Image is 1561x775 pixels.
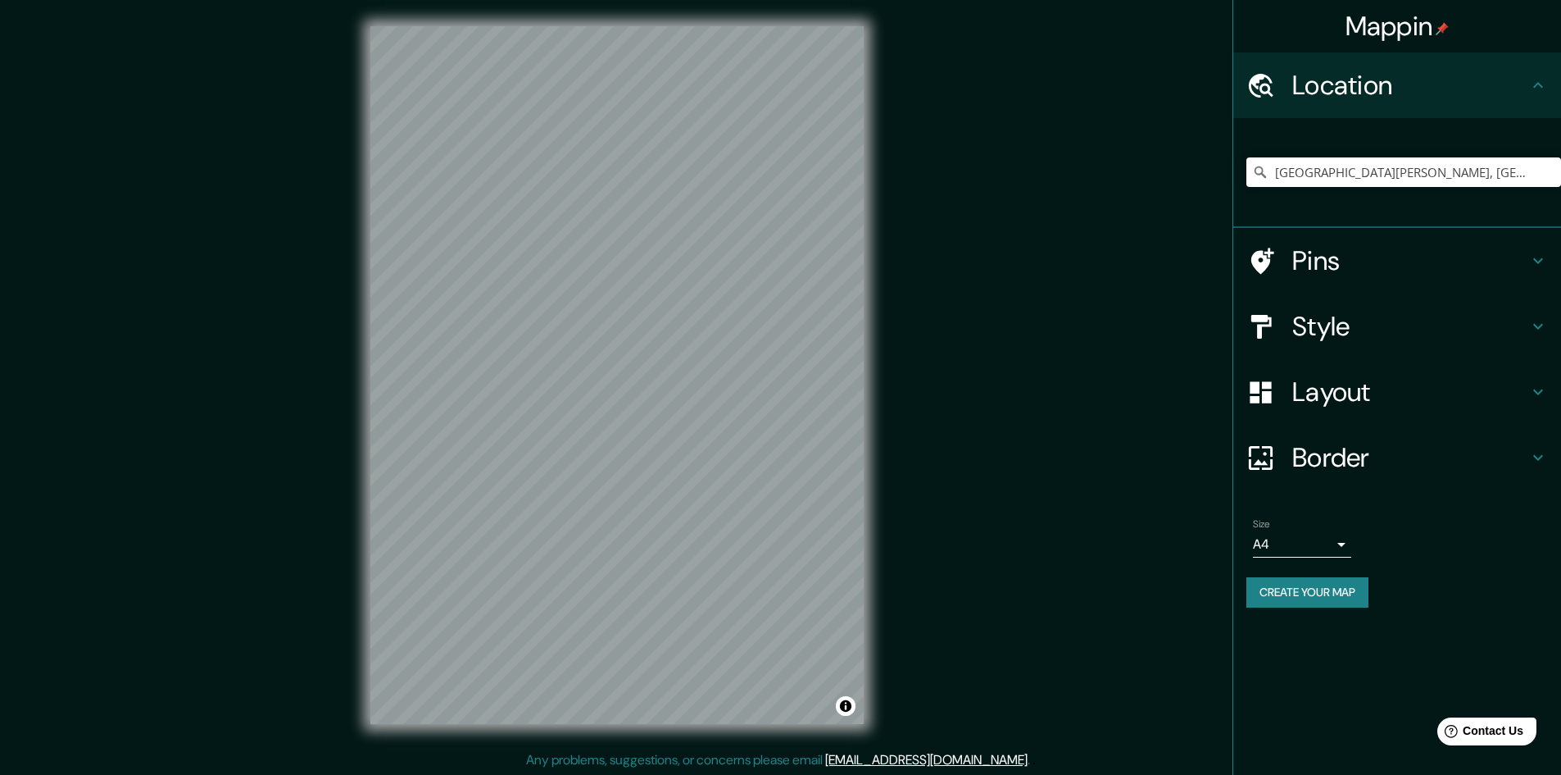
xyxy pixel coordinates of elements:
button: Create your map [1246,577,1368,608]
h4: Layout [1292,376,1528,408]
h4: Style [1292,310,1528,343]
div: Location [1233,52,1561,118]
label: Size [1253,517,1270,531]
div: Layout [1233,359,1561,425]
canvas: Map [370,26,864,724]
div: A4 [1253,531,1351,558]
p: Any problems, suggestions, or concerns please email . [526,750,1030,770]
h4: Border [1292,441,1528,474]
div: Style [1233,294,1561,359]
h4: Location [1292,69,1528,102]
div: . [1032,750,1036,770]
iframe: Help widget launcher [1415,711,1543,757]
div: Pins [1233,228,1561,294]
h4: Pins [1292,244,1528,277]
a: [EMAIL_ADDRESS][DOMAIN_NAME] [825,751,1028,768]
h4: Mappin [1345,10,1450,43]
div: Border [1233,425,1561,490]
button: Toggle attribution [836,696,855,716]
input: Pick your city or area [1246,157,1561,187]
img: pin-icon.png [1436,22,1449,35]
div: . [1030,750,1032,770]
